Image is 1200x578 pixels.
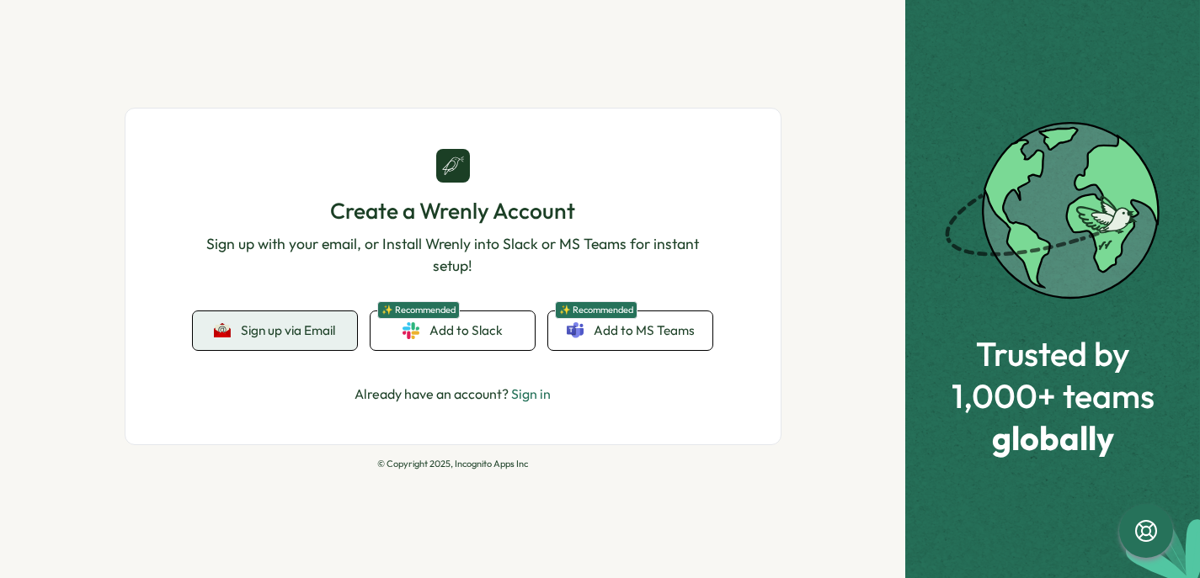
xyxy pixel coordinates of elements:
[125,459,781,469] p: © Copyright 2025, Incognito Apps Inc
[594,321,695,340] span: Add to MS Teams
[371,311,535,350] a: ✨ RecommendedAdd to Slack
[355,384,551,405] p: Already have an account?
[952,419,1155,456] span: globally
[377,301,460,319] span: ✨ Recommended
[193,233,713,278] p: Sign up with your email, or Install Wrenly into Slack or MS Teams for instant setup!
[429,321,503,340] span: Add to Slack
[193,311,357,350] button: Sign up via Email
[952,377,1155,414] span: 1,000+ teams
[548,311,712,350] a: ✨ RecommendedAdd to MS Teams
[241,323,335,338] span: Sign up via Email
[511,385,551,402] a: Sign in
[555,301,637,319] span: ✨ Recommended
[193,196,713,225] h1: Create a Wrenly Account
[952,335,1155,372] span: Trusted by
